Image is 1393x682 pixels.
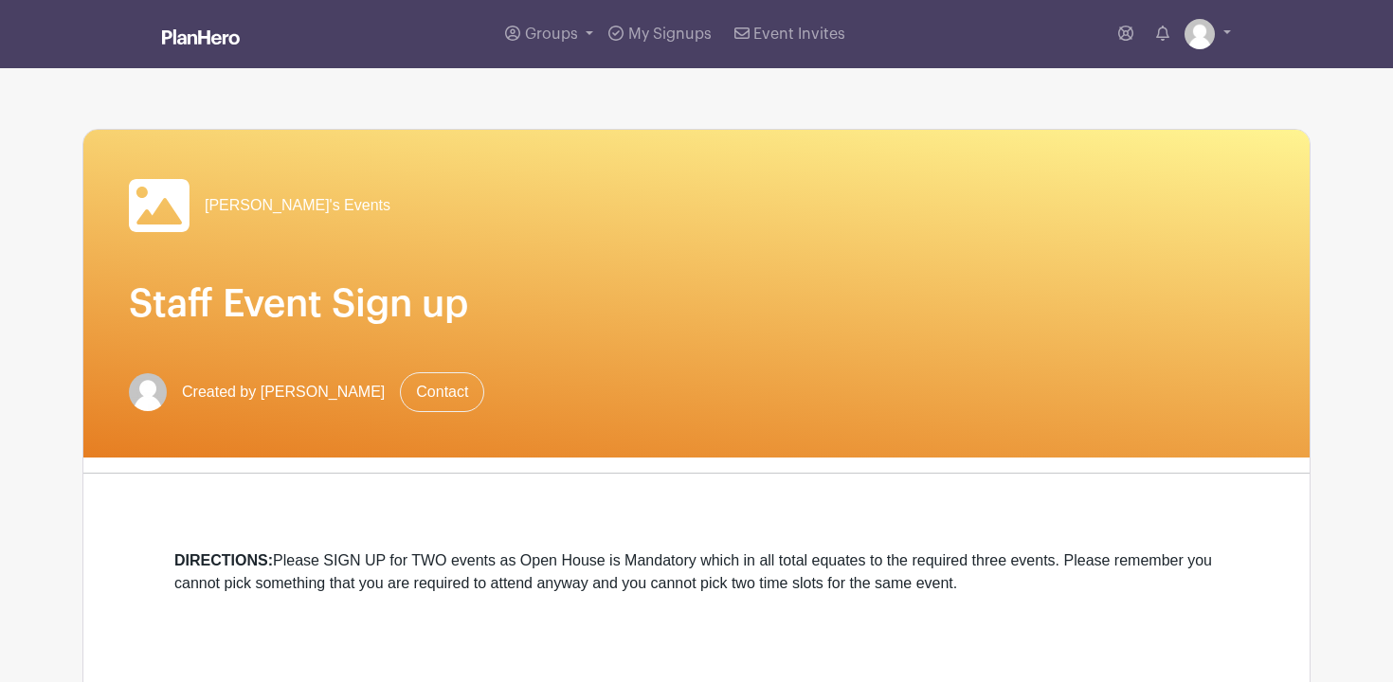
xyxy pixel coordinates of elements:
[129,281,1264,327] h1: Staff Event Sign up
[129,373,167,411] img: default-ce2991bfa6775e67f084385cd625a349d9dcbb7a52a09fb2fda1e96e2d18dcdb.png
[400,372,484,412] a: Contact
[174,549,1219,595] div: Please SIGN UP for TWO events as Open House is Mandatory which in all total equates to the requir...
[205,194,390,217] span: [PERSON_NAME]'s Events
[753,27,845,42] span: Event Invites
[162,29,240,45] img: logo_white-6c42ec7e38ccf1d336a20a19083b03d10ae64f83f12c07503d8b9e83406b4c7d.svg
[525,27,578,42] span: Groups
[1185,19,1215,49] img: default-ce2991bfa6775e67f084385cd625a349d9dcbb7a52a09fb2fda1e96e2d18dcdb.png
[174,552,273,568] strong: DIRECTIONS:
[628,27,712,42] span: My Signups
[182,381,385,404] span: Created by [PERSON_NAME]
